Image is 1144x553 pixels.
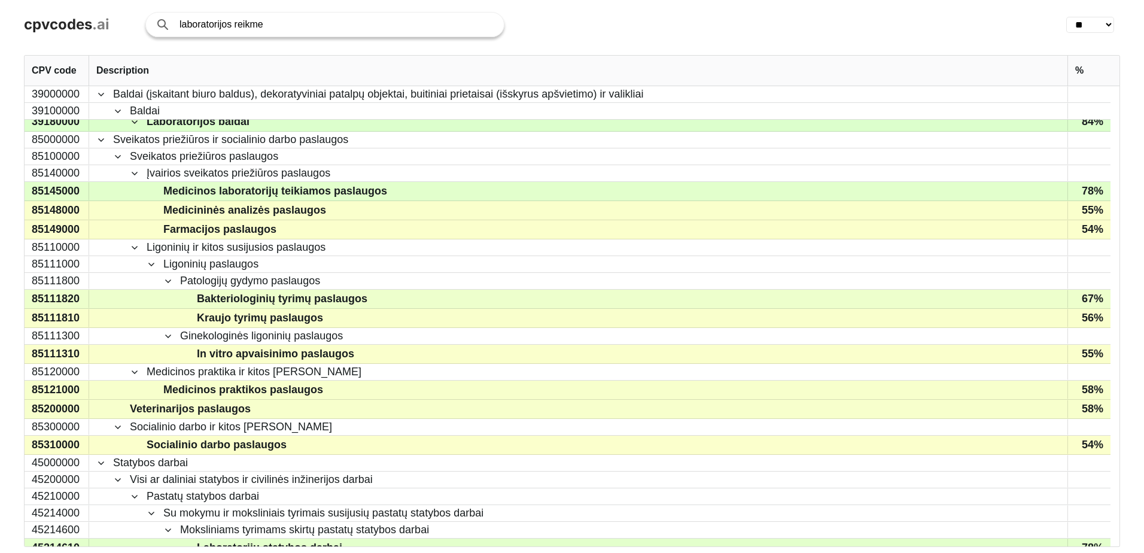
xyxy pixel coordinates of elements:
[180,329,343,344] span: Ginekologinės ligoninių paslaugos
[25,220,89,239] div: 85149000
[113,132,348,147] span: Sveikatos priežiūros ir socialinio darbo paslaugos
[25,436,89,454] div: 85310000
[25,419,89,435] div: 85300000
[25,400,89,418] div: 85200000
[197,345,354,363] span: In vitro apvaisinimo paslaugos
[130,104,160,118] span: Baldai
[163,221,276,238] span: Farmacijos paslaugos
[1075,65,1084,76] span: %
[25,103,89,119] div: 39100000
[25,455,89,471] div: 45000000
[92,16,109,33] span: .ai
[163,506,483,521] span: Su mokymu ir moksliniais tyrimais susijusių pastatų statybos darbai
[130,400,251,418] span: Veterinarijos paslaugos
[1067,345,1110,363] div: 55%
[25,182,89,200] div: 85145000
[1067,220,1110,239] div: 54%
[25,273,89,289] div: 85111800
[147,364,361,379] span: Medicinos praktika ir kitos [PERSON_NAME]
[25,148,89,165] div: 85100000
[130,420,332,434] span: Socialinio darbo ir kitos [PERSON_NAME]
[163,183,387,200] span: Medicinos laboratorijų teikiamos paslaugos
[113,87,643,102] span: Baldai (įskaitant biuro baldus), dekoratyviniai patalpų objektai, buitiniai prietaisai (išskyrus ...
[25,488,89,505] div: 45210000
[147,113,250,130] span: Laboratorijos baldai
[25,113,89,131] div: 39180000
[25,256,89,272] div: 85111000
[24,16,92,33] span: cpvcodes
[96,65,149,76] span: Description
[113,455,188,470] span: Statybos darbai
[25,381,89,399] div: 85121000
[25,165,89,181] div: 85140000
[147,436,287,454] span: Socialinio darbo paslaugos
[1067,201,1110,220] div: 55%
[1067,290,1110,308] div: 67%
[24,16,109,34] a: cpvcodes.ai
[180,522,429,537] span: Moksliniams tyrimams skirtų pastatų statybos darbai
[179,13,492,37] input: Search products or services...
[163,257,258,272] span: Ligoninių paslaugos
[25,345,89,363] div: 85111310
[130,149,278,164] span: Sveikatos priežiūros paslaugos
[1067,182,1110,200] div: 78%
[163,381,323,399] span: Medicinos praktikos paslaugos
[197,309,323,327] span: Kraujo tyrimų paslaugos
[1067,436,1110,454] div: 54%
[25,328,89,344] div: 85111300
[25,364,89,380] div: 85120000
[1067,309,1110,327] div: 56%
[1067,381,1110,399] div: 58%
[25,132,89,148] div: 85000000
[25,522,89,538] div: 45214600
[25,86,89,102] div: 39000000
[130,472,373,487] span: Visi ar daliniai statybos ir civilinės inžinerijos darbai
[1067,400,1110,418] div: 58%
[25,201,89,220] div: 85148000
[25,239,89,256] div: 85110000
[147,240,325,255] span: Ligoninių ir kitos susijusios paslaugos
[25,309,89,327] div: 85111810
[197,290,367,308] span: Bakteriologinių tyrimų paslaugos
[25,505,89,521] div: 45214000
[25,472,89,488] div: 45200000
[147,166,330,181] span: Įvairios sveikatos priežiūros paslaugos
[163,202,326,219] span: Medicininės analizės paslaugos
[32,65,77,76] span: CPV code
[180,274,320,288] span: Patologijų gydymo paslaugos
[25,290,89,308] div: 85111820
[147,489,259,504] span: Pastatų statybos darbai
[1067,113,1110,131] div: 84%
